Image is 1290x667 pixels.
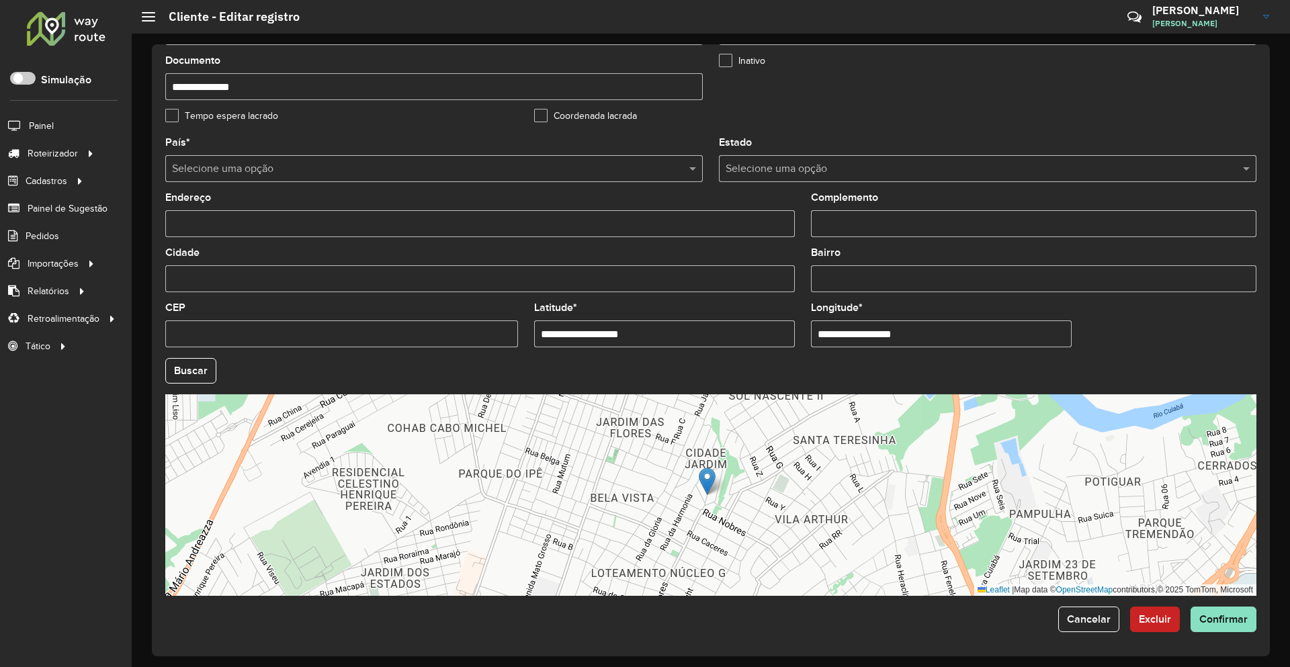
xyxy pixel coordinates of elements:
label: Complemento [811,189,878,206]
span: Retroalimentação [28,312,99,326]
button: Confirmar [1191,607,1256,632]
button: Cancelar [1058,607,1119,632]
label: Bairro [811,244,841,261]
span: Excluir [1139,613,1171,625]
label: CEP [165,300,185,316]
span: Importações [28,257,79,271]
span: Painel de Sugestão [28,202,107,216]
span: Painel [29,119,54,133]
label: País [165,134,190,150]
span: Pedidos [26,229,59,243]
a: Leaflet [978,585,1010,594]
span: Cancelar [1067,613,1111,625]
label: Documento [165,52,220,69]
button: Buscar [165,358,216,384]
span: Roteirizador [28,146,78,161]
span: Relatórios [28,284,69,298]
label: Estado [719,134,752,150]
label: Endereço [165,189,211,206]
span: Tático [26,339,50,353]
a: OpenStreetMap [1056,585,1113,594]
label: Tempo espera lacrado [165,109,278,123]
span: Cadastros [26,174,67,188]
span: | [1012,585,1014,594]
img: Marker [699,468,716,495]
h3: [PERSON_NAME] [1152,4,1253,17]
label: Cidade [165,244,200,261]
label: Longitude [811,300,863,316]
span: [PERSON_NAME] [1152,17,1253,30]
label: Coordenada lacrada [534,109,637,123]
span: Confirmar [1199,613,1248,625]
label: Latitude [534,300,577,316]
label: Inativo [719,54,765,68]
div: Map data © contributors,© 2025 TomTom, Microsoft [974,584,1256,596]
h2: Cliente - Editar registro [155,9,300,24]
label: Simulação [41,72,91,88]
a: Contato Rápido [1120,3,1149,32]
button: Excluir [1130,607,1180,632]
